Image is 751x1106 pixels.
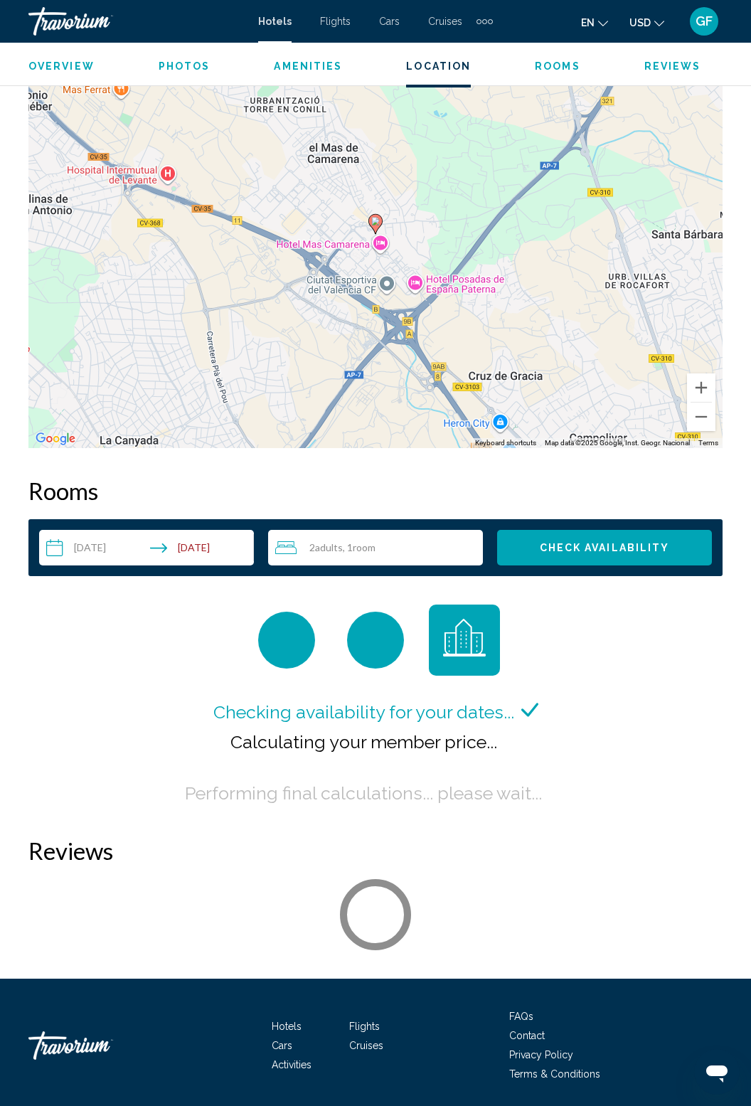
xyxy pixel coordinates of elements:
a: Contact [509,1030,545,1041]
span: 2 [309,542,343,553]
span: Check Availability [540,543,670,554]
a: FAQs [509,1011,533,1022]
span: Location [406,60,471,72]
button: Zoom in [687,373,715,402]
a: Terms [698,439,718,447]
button: Keyboard shortcuts [475,438,536,448]
a: Open this area in Google Maps (opens a new window) [32,430,79,448]
a: Travorium [28,7,244,36]
a: Activities [272,1059,311,1070]
button: Amenities [274,60,342,73]
span: Photos [159,60,211,72]
a: Cars [379,16,400,27]
span: Adults [315,541,343,553]
button: Check-in date: Oct 27, 2025 Check-out date: Oct 29, 2025 [39,530,254,565]
span: Overview [28,60,95,72]
span: GF [696,14,713,28]
a: Hotels [272,1021,302,1032]
a: Cars [272,1040,292,1051]
span: Map data ©2025 Google, Inst. Geogr. Nacional [545,439,690,447]
span: Room [353,541,375,553]
span: Checking availability for your dates... [213,701,514,723]
h2: Rooms [28,477,723,505]
span: Rooms [535,60,580,72]
button: User Menu [686,6,723,36]
a: Flights [320,16,351,27]
a: Travorium [28,1024,171,1067]
span: Performing final calculations... please wait... [185,782,542,804]
a: Cruises [349,1040,383,1051]
span: USD [629,17,651,28]
a: Flights [349,1021,380,1032]
a: Cruises [428,16,462,27]
button: Change currency [629,12,664,33]
button: Reviews [644,60,701,73]
button: Photos [159,60,211,73]
iframe: Button to launch messaging window [694,1049,740,1095]
button: Change language [581,12,608,33]
span: Amenities [274,60,342,72]
a: Hotels [258,16,292,27]
span: , 1 [343,542,375,553]
img: Google [32,430,79,448]
div: Search widget [39,530,712,565]
a: Privacy Policy [509,1049,573,1060]
button: Travelers: 2 adults, 0 children [268,530,483,565]
button: Location [406,60,471,73]
span: Calculating your member price... [230,731,497,753]
button: Rooms [535,60,580,73]
span: Reviews [644,60,701,72]
button: Overview [28,60,95,73]
h2: Reviews [28,836,723,865]
button: Extra navigation items [476,10,493,33]
button: Zoom out [687,403,715,431]
a: Terms & Conditions [509,1068,600,1080]
button: Check Availability [497,530,712,565]
span: en [581,17,595,28]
